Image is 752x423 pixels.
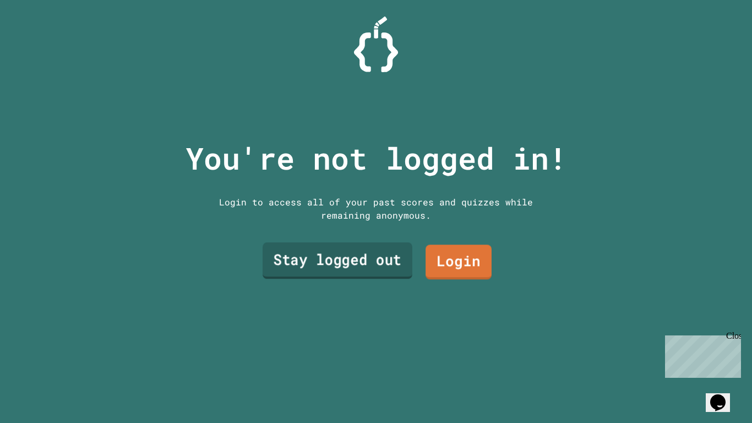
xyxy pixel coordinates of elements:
iframe: chat widget [706,379,741,412]
div: Login to access all of your past scores and quizzes while remaining anonymous. [211,196,541,222]
a: Stay logged out [263,242,412,279]
iframe: chat widget [661,331,741,378]
div: Chat with us now!Close [4,4,76,70]
p: You're not logged in! [186,135,567,181]
img: Logo.svg [354,17,398,72]
a: Login [426,245,492,279]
